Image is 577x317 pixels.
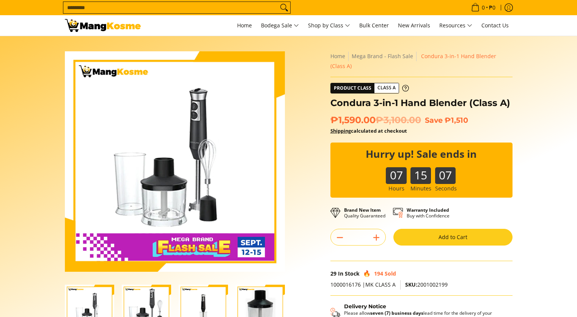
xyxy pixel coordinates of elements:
[469,3,498,12] span: •
[233,15,256,36] a: Home
[376,114,421,126] del: ₱3,100.00
[439,21,472,30] span: Resources
[330,114,421,126] span: ₱1,590.00
[386,167,406,176] b: 07
[478,15,513,36] a: Contact Us
[359,22,389,29] span: Bulk Center
[331,231,349,244] button: Subtract
[393,229,513,246] button: Add to Cart
[394,15,434,36] a: New Arrivals
[435,167,456,176] b: 07
[481,22,509,29] span: Contact Us
[344,207,385,219] p: Quality Guaranteed
[352,52,413,60] a: Mega Brand - Flash Sale
[410,167,431,176] b: 15
[261,21,299,30] span: Bodega Sale
[65,51,285,272] img: Condura 3-in-1 Hand Blender (Class A)
[407,207,449,213] strong: Warranty Included
[257,15,303,36] a: Bodega Sale
[330,127,351,134] a: Shipping
[278,2,290,13] button: Search
[367,231,385,244] button: Add
[237,22,252,29] span: Home
[330,127,407,134] strong: calculated at checkout
[481,5,486,10] span: 0
[344,303,386,310] strong: Delivery Notice
[148,15,513,36] nav: Main Menu
[370,310,423,316] strong: seven (7) business days
[488,5,497,10] span: ₱0
[304,15,354,36] a: Shop by Class
[330,281,396,288] span: 1000016176 |MK CLASS A
[338,270,360,277] span: In Stock
[330,97,513,109] h1: Condura 3-in-1 Hand Blender (Class A)
[330,52,345,60] a: Home
[308,21,350,30] span: Shop by Class
[407,207,450,219] p: Buy with Confidence
[330,270,336,277] span: 29
[425,116,443,125] span: Save
[330,52,496,70] span: Condura 3-in-1 Hand Blender (Class A)
[65,19,141,32] img: Condura 3-in-1 Hand Blender - Pamasko Sale l Mang Kosme
[445,116,468,125] span: ₱1,510
[344,207,381,213] strong: Brand New Item
[330,83,409,94] a: Product Class Class A
[355,15,393,36] a: Bulk Center
[330,51,513,71] nav: Breadcrumbs
[398,22,430,29] span: New Arrivals
[374,270,383,277] span: 194
[374,83,399,93] span: Class A
[405,281,448,288] span: 2001002199
[436,15,476,36] a: Resources
[385,270,396,277] span: Sold
[405,281,417,288] span: SKU:
[331,83,374,93] span: Product Class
